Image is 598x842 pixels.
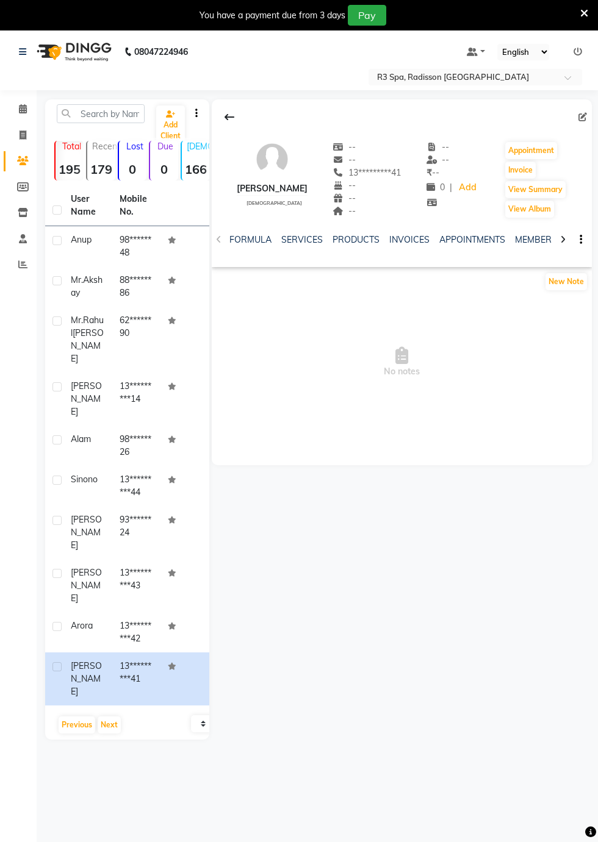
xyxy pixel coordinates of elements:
span: -- [427,167,439,178]
button: Appointment [505,142,557,159]
img: logo [31,35,115,69]
span: -- [333,193,356,204]
th: Mobile No. [112,185,161,226]
p: Recent [92,141,115,152]
strong: 0 [119,162,147,177]
a: Add [457,179,478,196]
span: -- [427,154,450,165]
span: Arora [71,620,93,631]
th: User Name [63,185,112,226]
button: New Note [546,273,587,290]
span: 0 [427,182,445,193]
input: Search by Name/Mobile/Email/Code [57,104,145,123]
button: View Summary [505,181,566,198]
button: Next [98,716,121,733]
div: [PERSON_NAME] [237,182,308,195]
strong: 179 [87,162,115,177]
a: SERVICES [281,234,323,245]
span: -- [333,141,356,152]
p: [DEMOGRAPHIC_DATA] [187,141,210,152]
p: Due [153,141,178,152]
img: avatar [254,141,290,177]
span: Mr.Akshay [71,274,103,298]
button: Invoice [505,162,536,179]
span: | [450,181,452,194]
span: -- [333,205,356,216]
span: -- [333,154,356,165]
span: [PERSON_NAME] [71,660,102,697]
a: APPOINTMENTS [439,234,505,245]
div: Back to Client [217,105,242,129]
strong: 0 [150,162,178,177]
span: [DEMOGRAPHIC_DATA] [247,200,302,206]
span: Alam [71,433,91,444]
span: No notes [212,301,592,423]
span: Anup [71,234,92,245]
div: You have a payment due from 3 days [200,9,345,22]
a: FORMULA [229,234,272,245]
span: [PERSON_NAME] [71,567,102,604]
span: ₹ [427,167,432,178]
a: Add Client [156,105,185,144]
button: Pay [348,5,386,26]
button: Previous [59,716,95,733]
span: Sinono [71,474,98,485]
a: MEMBERSHIP [515,234,572,245]
span: -- [333,180,356,191]
span: [PERSON_NAME] [71,380,102,417]
span: [PERSON_NAME] [71,327,104,364]
span: [PERSON_NAME] [71,514,102,551]
strong: 166 [182,162,210,177]
p: Total [60,141,84,152]
a: INVOICES [389,234,430,245]
p: Lost [124,141,147,152]
strong: 195 [56,162,84,177]
span: Mr.Rahul [71,315,104,338]
a: PRODUCTS [333,234,380,245]
button: View Album [505,201,554,218]
span: -- [427,141,450,152]
b: 08047224946 [134,35,188,69]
